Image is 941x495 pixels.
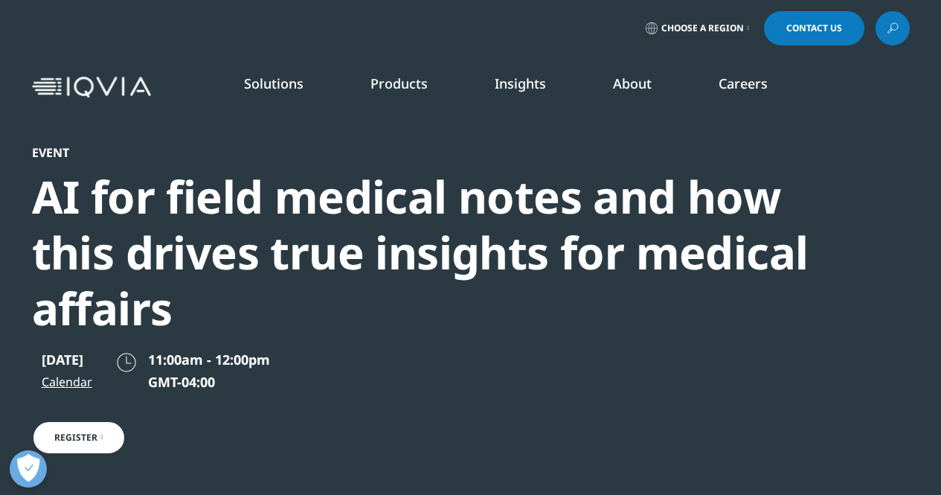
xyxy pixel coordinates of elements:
[42,373,92,391] a: Calendar
[148,351,270,368] span: 11:00am - 12:00pm
[10,450,47,488] button: Open Preferences
[32,145,829,160] div: Event
[148,373,270,391] p: GMT-04:00
[32,421,126,455] a: Register
[32,77,151,98] img: IQVIA Healthcare Information Technology and Pharma Clinical Research Company
[613,74,652,92] a: About
[370,74,428,92] a: Products
[32,169,829,336] div: AI for field medical notes and how this drives true insights for medical affairs
[115,351,138,374] img: clock
[42,351,92,368] p: [DATE]
[764,11,864,45] a: Contact Us
[661,22,744,34] span: Choose a Region
[157,52,910,122] nav: Primary
[719,74,768,92] a: Careers
[495,74,546,92] a: Insights
[244,74,304,92] a: Solutions
[786,24,842,33] span: Contact Us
